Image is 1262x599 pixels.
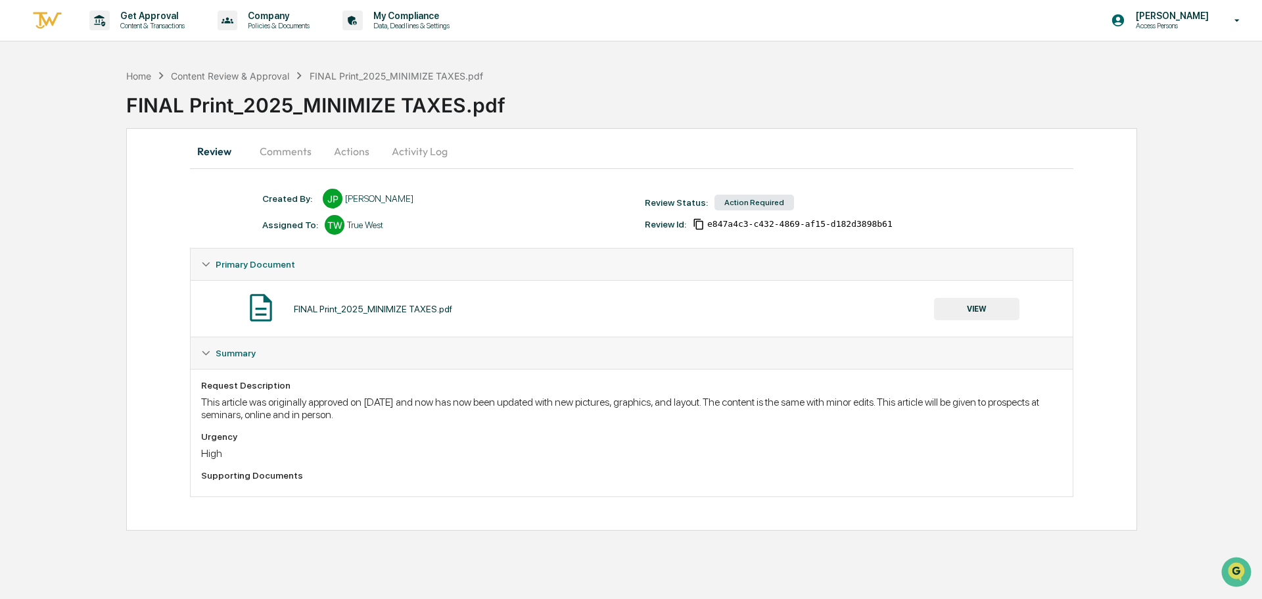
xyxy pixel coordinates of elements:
[934,298,1019,320] button: VIEW
[216,348,256,358] span: Summary
[13,101,37,124] img: 1746055101610-c473b297-6a78-478c-a979-82029cc54cd1
[1220,556,1255,591] iframe: Open customer support
[645,219,686,229] div: Review Id:
[95,270,106,281] div: 🗄️
[109,214,114,225] span: •
[171,70,289,82] div: Content Review & Approval
[126,70,151,82] div: Home
[13,202,34,223] img: Dave Feldman
[93,325,159,336] a: Powered byPylon
[322,135,381,167] button: Actions
[201,396,1062,421] div: This article was originally approved on [DATE] and now has now been updated with new pictures, gr...
[59,101,216,114] div: Start new chat
[131,326,159,336] span: Pylon
[8,264,90,287] a: 🖐️Preclearance
[201,431,1062,442] div: Urgency
[13,295,24,306] div: 🔎
[41,214,106,225] span: [PERSON_NAME]
[28,101,51,124] img: 4531339965365_218c74b014194aa58b9b_72.jpg
[693,218,705,230] span: Copy Id
[262,193,316,204] div: Created By: ‎ ‎
[363,11,456,21] p: My Compliance
[381,135,458,167] button: Activity Log
[26,215,37,226] img: 1746055101610-c473b297-6a78-478c-a979-82029cc54cd1
[323,189,342,208] div: JP
[223,105,239,120] button: Start new chat
[116,214,143,225] span: [DATE]
[191,369,1073,496] div: Summary
[707,219,893,229] span: e847a4c3-c432-4869-af15-d182d3898b61
[8,289,88,312] a: 🔎Data Lookup
[190,135,1073,167] div: secondary tabs example
[216,259,295,270] span: Primary Document
[90,264,168,287] a: 🗄️Attestations
[262,220,318,230] div: Assigned To:
[294,304,452,314] div: FINAL Print_2025_MINIMIZE TAXES.pdf
[26,180,37,190] img: 1746055101610-c473b297-6a78-478c-a979-82029cc54cd1
[110,11,191,21] p: Get Approval
[1125,21,1215,30] p: Access Persons
[347,220,383,230] div: True West
[32,10,63,32] img: logo
[109,179,114,189] span: •
[310,70,483,82] div: FINAL Print_2025_MINIMIZE TAXES.pdf
[245,291,277,324] img: Document Icon
[714,195,794,210] div: Action Required
[237,21,316,30] p: Policies & Documents
[26,294,83,307] span: Data Lookup
[59,114,181,124] div: We're available if you need us!
[191,280,1073,337] div: Primary Document
[249,135,322,167] button: Comments
[116,179,143,189] span: [DATE]
[201,470,1062,481] div: Supporting Documents
[201,380,1062,391] div: Request Description
[108,269,163,282] span: Attestations
[41,179,106,189] span: [PERSON_NAME]
[110,21,191,30] p: Content & Transactions
[363,21,456,30] p: Data, Deadlines & Settings
[191,249,1073,280] div: Primary Document
[190,135,249,167] button: Review
[325,215,344,235] div: TW
[13,28,239,49] p: How can we help?
[201,447,1062,460] div: High
[204,143,239,159] button: See all
[191,337,1073,369] div: Summary
[345,193,413,204] div: [PERSON_NAME]
[13,166,34,187] img: Dave Feldman
[126,83,1262,117] div: FINAL Print_2025_MINIMIZE TAXES.pdf
[13,146,84,156] div: Past conversations
[237,11,316,21] p: Company
[1125,11,1215,21] p: [PERSON_NAME]
[645,197,708,208] div: Review Status:
[13,270,24,281] div: 🖐️
[26,269,85,282] span: Preclearance
[34,60,217,74] input: Clear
